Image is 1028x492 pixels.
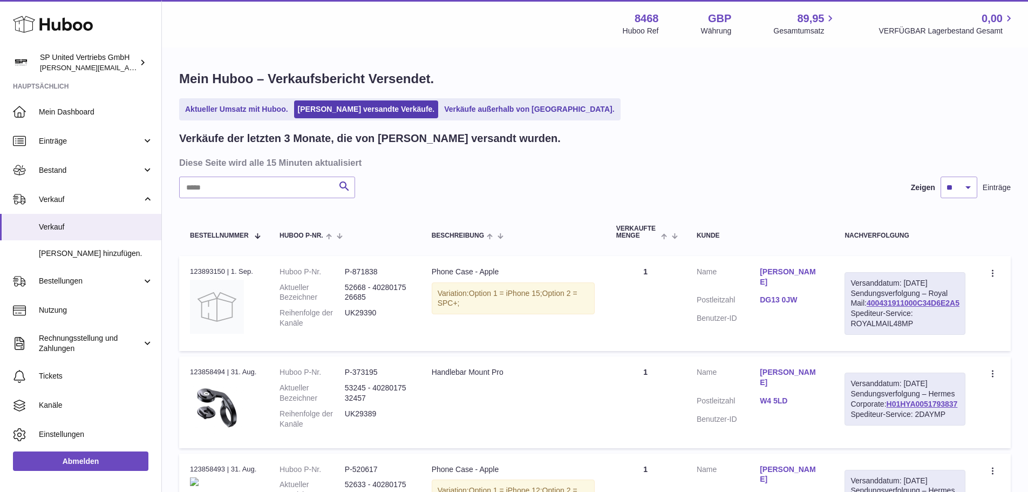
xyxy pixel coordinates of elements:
[190,381,244,435] img: 84681668413975.jpg
[850,379,959,389] div: Versanddatum: [DATE]
[280,383,345,403] dt: Aktueller Bezeichner
[39,305,153,315] span: Nutzung
[179,131,561,146] h2: Verkäufe der letzten 3 Monate, die von [PERSON_NAME] versandt wurden.
[760,267,823,287] a: [PERSON_NAME]
[432,282,595,315] div: Variation:
[40,52,137,73] div: SP United Vertriebs GmbH
[635,11,659,26] strong: 8468
[697,396,760,409] dt: Postleitzahl
[280,409,345,429] dt: Reihenfolge der Kanäle
[39,165,142,176] span: Bestand
[190,267,258,277] div: 123893150 | 1. Sep.
[469,289,542,298] span: Option 1 = iPhone 15;
[623,26,659,36] div: Huboo Ref
[605,256,686,351] td: 1
[760,464,823,485] a: [PERSON_NAME]
[879,11,1015,36] a: 0,00 VERFÜGBAR Lagerbestand Gesamt
[345,282,410,303] dd: 52668 - 4028017526685
[39,136,142,146] span: Einträge
[40,63,216,72] span: [PERSON_NAME][EMAIL_ADDRESS][DOMAIN_NAME]
[697,367,760,390] dt: Name
[605,356,686,448] td: 1
[432,232,484,239] span: Beschreibung
[190,232,249,239] span: Bestellnummer
[697,232,823,239] div: Kunde
[39,107,153,117] span: Mein Dashboard
[39,400,153,410] span: Kanäle
[345,308,410,328] dd: UK29390
[39,371,153,381] span: Tickets
[879,26,1015,36] span: VERFÜGBAR Lagerbestand Gesamt
[616,225,658,239] span: Verkaufte Menge
[773,11,836,36] a: 89,95 Gesamtumsatz
[760,396,823,406] a: W4 5LD
[850,476,959,486] div: Versanddatum: [DATE]
[39,276,142,286] span: Bestellungen
[39,222,153,232] span: Verkauf
[760,367,823,388] a: [PERSON_NAME]
[280,464,345,475] dt: Huboo P-Nr.
[181,100,292,118] a: Aktueller Umsatz mit Huboo.
[797,11,824,26] span: 89,95
[983,183,1011,193] span: Einträge
[697,313,760,323] dt: Benutzer-ID
[845,373,965,426] div: Sendungsverfolgung – Hermes Corporate:
[440,100,618,118] a: Verkäufe außerhalb von [GEOGRAPHIC_DATA].
[280,308,345,328] dt: Reihenfolge der Kanäle
[845,232,965,239] div: Nachverfolgung
[697,295,760,308] dt: Postleitzahl
[432,267,595,277] div: Phone Case - Apple
[294,100,439,118] a: [PERSON_NAME] versandte Verkäufe.
[850,409,959,420] div: Spediteur-Service: 2DAYMP
[867,299,959,307] a: 400431911000C34D6E2A5
[190,280,244,334] img: no-photo.jpg
[432,464,595,475] div: Phone Case - Apple
[850,278,959,288] div: Versanddatum: [DATE]
[190,477,199,486] img: PhoneCase_plus_iPhone.jpg
[13,451,148,471] a: Abmelden
[345,409,410,429] dd: UK29389
[280,232,323,239] span: Huboo P-Nr.
[190,464,258,474] div: 123858493 | 31. Aug.
[773,26,836,36] span: Gesamtumsatz
[280,282,345,303] dt: Aktueller Bezeichner
[845,272,965,335] div: Sendungsverfolgung – Royal Mail:
[701,26,732,36] div: Währung
[345,367,410,378] dd: P-373195
[39,333,142,354] span: Rechnungsstellung und Zahlungen
[345,267,410,277] dd: P-871838
[39,194,142,205] span: Verkauf
[345,383,410,403] dd: 53245 - 4028017532457
[697,414,760,424] dt: Benutzer-ID
[887,400,958,408] a: H01HYA0051793837
[432,367,595,378] div: Handlebar Mount Pro
[179,157,1008,169] h3: Diese Seite wird alle 15 Minuten aktualisiert
[280,367,345,378] dt: Huboo P-Nr.
[179,70,1011,87] h1: Mein Huboo – Verkaufsbericht Versendet.
[982,11,1003,26] span: 0,00
[280,267,345,277] dt: Huboo P-Nr.
[13,55,29,71] img: tim@sp-united.com
[760,295,823,305] a: DG13 0JW
[345,464,410,475] dd: P-520617
[39,248,153,259] span: [PERSON_NAME] hinzufügen.
[39,429,153,440] span: Einstellungen
[697,464,760,488] dt: Name
[708,11,731,26] strong: GBP
[911,183,935,193] label: Zeigen
[697,267,760,290] dt: Name
[850,308,959,329] div: Spediteur-Service: ROYALMAIL48MP
[190,367,258,377] div: 123858494 | 31. Aug.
